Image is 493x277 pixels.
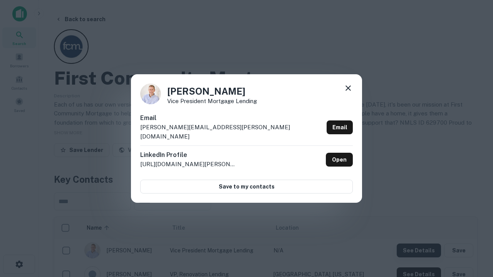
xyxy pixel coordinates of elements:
a: Email [327,120,353,134]
h4: [PERSON_NAME] [167,84,257,98]
a: Open [326,153,353,167]
p: Vice President Mortgage Lending [167,98,257,104]
iframe: Chat Widget [454,191,493,228]
button: Save to my contacts [140,180,353,194]
p: [PERSON_NAME][EMAIL_ADDRESS][PERSON_NAME][DOMAIN_NAME] [140,123,324,141]
h6: LinkedIn Profile [140,150,236,160]
h6: Email [140,113,324,123]
p: [URL][DOMAIN_NAME][PERSON_NAME] [140,160,236,169]
img: 1520878720083 [140,83,161,104]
